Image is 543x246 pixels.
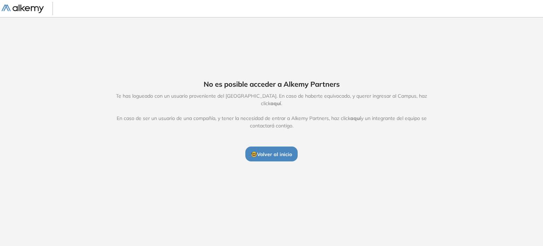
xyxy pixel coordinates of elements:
[204,79,340,90] span: No es posible acceder a Alkemy Partners
[350,115,361,121] span: aquí
[109,92,434,130] span: Te has logueado con un usuario proveniente del [GEOGRAPHIC_DATA]. En caso de haberte equivocado, ...
[245,147,298,161] button: 🤓Volver al inicio
[416,164,543,246] div: Widget de chat
[1,5,44,13] img: Logo
[270,100,281,107] span: aquí
[416,164,543,246] iframe: Chat Widget
[251,151,292,158] span: 🤓 Volver al inicio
